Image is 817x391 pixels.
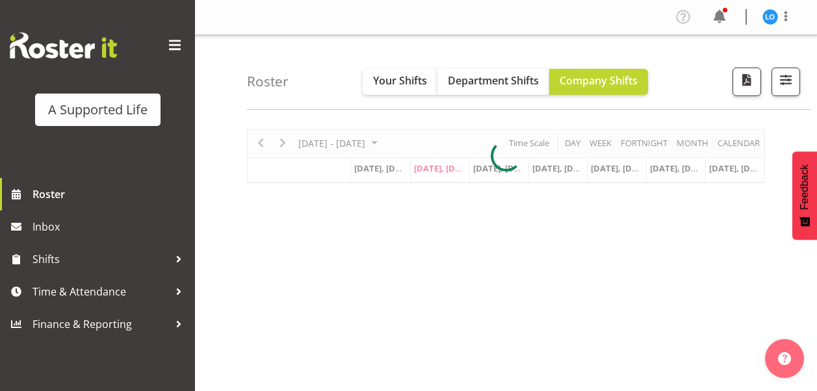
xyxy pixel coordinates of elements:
[792,151,817,240] button: Feedback - Show survey
[247,74,289,89] h4: Roster
[373,73,427,88] span: Your Shifts
[762,9,778,25] img: lucila-opatowski10252.jpg
[778,352,791,365] img: help-xxl-2.png
[32,314,169,334] span: Finance & Reporting
[799,164,811,210] span: Feedback
[32,217,188,236] span: Inbox
[448,73,539,88] span: Department Shifts
[32,184,188,204] span: Roster
[48,100,148,120] div: A Supported Life
[549,69,648,95] button: Company Shifts
[772,68,800,96] button: Filter Shifts
[363,69,437,95] button: Your Shifts
[10,32,117,58] img: Rosterit website logo
[32,249,169,269] span: Shifts
[32,282,169,301] span: Time & Attendance
[437,69,549,95] button: Department Shifts
[733,68,761,96] button: Download a PDF of the roster according to the set date range.
[560,73,638,88] span: Company Shifts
